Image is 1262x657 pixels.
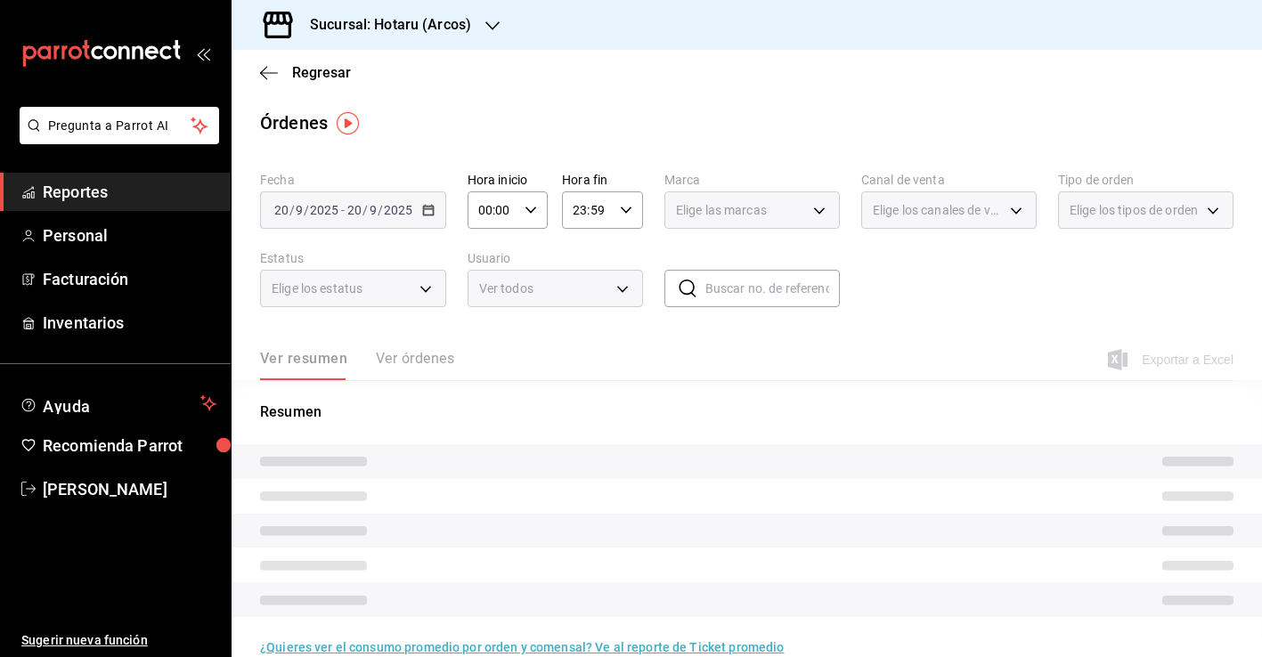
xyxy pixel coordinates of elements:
[378,203,383,217] span: /
[12,129,219,148] a: Pregunta a Parrot AI
[873,201,1004,219] span: Elige los canales de venta
[861,174,1037,186] label: Canal de venta
[272,280,362,297] span: Elige los estatus
[1070,201,1198,219] span: Elige los tipos de orden
[196,46,210,61] button: open_drawer_menu
[705,271,840,306] input: Buscar no. de referencia
[664,174,840,186] label: Marca
[43,311,216,335] span: Inventarios
[260,350,454,380] div: navigation tabs
[273,203,289,217] input: --
[260,401,1234,423] p: Resumen
[43,223,216,247] span: Personal
[43,477,216,501] span: [PERSON_NAME]
[260,109,328,136] div: Órdenes
[295,203,304,217] input: --
[296,14,471,36] h3: Sucursal: Hotaru (Arcos)
[1058,174,1234,186] label: Tipo de orden
[362,203,368,217] span: /
[260,252,446,264] label: Estatus
[48,117,191,135] span: Pregunta a Parrot AI
[260,64,351,81] button: Regresar
[468,174,549,186] label: Hora inicio
[20,107,219,144] button: Pregunta a Parrot AI
[43,393,193,414] span: Ayuda
[43,180,216,204] span: Reportes
[676,201,767,219] span: Elige las marcas
[43,434,216,458] span: Recomienda Parrot
[479,280,610,298] span: Ver todos
[369,203,378,217] input: --
[309,203,339,217] input: ----
[292,64,351,81] span: Regresar
[260,174,446,186] label: Fecha
[337,112,359,134] img: Tooltip marker
[341,203,345,217] span: -
[383,203,413,217] input: ----
[21,631,216,650] span: Sugerir nueva función
[304,203,309,217] span: /
[468,252,643,264] label: Usuario
[260,640,784,654] a: ¿Quieres ver el consumo promedio por orden y comensal? Ve al reporte de Ticket promedio
[43,267,216,291] span: Facturación
[346,203,362,217] input: --
[289,203,295,217] span: /
[562,174,643,186] label: Hora fin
